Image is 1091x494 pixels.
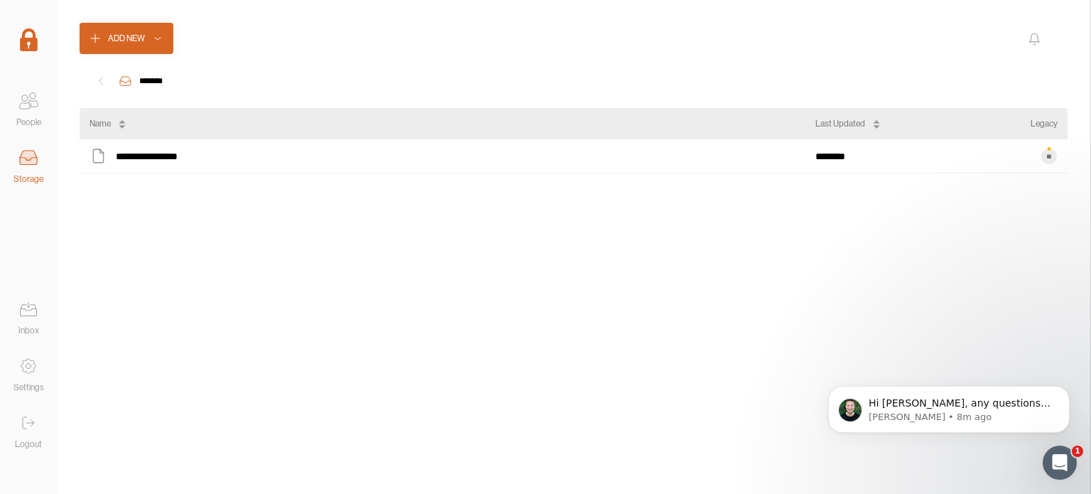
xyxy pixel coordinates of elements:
[18,323,39,338] div: Inbox
[89,117,111,131] div: Name
[1072,446,1083,457] span: 1
[80,23,173,54] button: Add New
[13,380,44,394] div: Settings
[1043,446,1077,480] iframe: Intercom live chat
[815,117,865,131] div: Last Updated
[16,115,41,129] div: People
[13,172,43,186] div: Storage
[15,437,42,451] div: Logout
[108,31,145,45] div: Add New
[1031,117,1058,131] div: Legacy
[807,356,1091,456] iframe: Intercom notifications message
